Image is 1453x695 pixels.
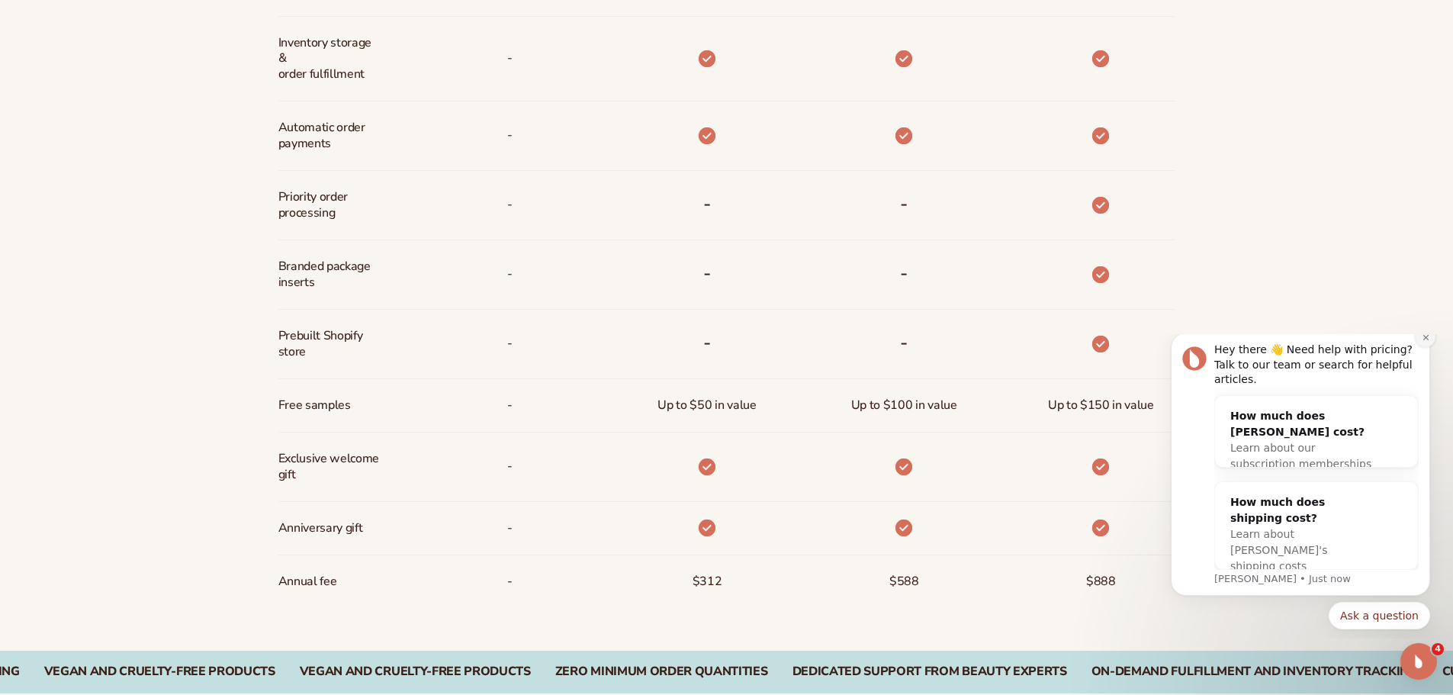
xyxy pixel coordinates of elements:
span: Inventory storage & order fulfillment [278,29,380,88]
b: - [703,330,711,355]
div: Message content [66,8,271,236]
div: Dedicated Support From Beauty Experts [792,664,1067,679]
iframe: Intercom live chat [1400,643,1437,680]
div: On-Demand Fulfillment and Inventory Tracking [1091,664,1418,679]
span: - [507,391,513,420]
p: - [507,44,513,72]
div: Vegan and Cruelty-Free Products [300,664,531,679]
span: Exclusive welcome gift [278,445,380,489]
span: Branded package inserts [278,253,380,297]
span: Up to $50 in value [657,391,756,420]
b: - [703,191,711,216]
b: - [900,330,908,355]
span: $588 [889,568,919,596]
span: - [507,260,513,288]
div: How much does shipping cost? [82,160,224,192]
span: - [507,568,513,596]
span: Annual fee [278,568,337,596]
span: Priority order processing [278,183,380,227]
div: How much does [PERSON_NAME] cost? [82,74,224,106]
span: - [507,330,513,358]
span: Learn about our subscription memberships [82,108,223,136]
span: Automatic order payments [278,114,380,158]
img: Profile image for Lee [34,12,59,37]
span: - [507,191,513,219]
span: Up to $100 in value [851,391,957,420]
span: - [507,452,513,481]
span: Up to $150 in value [1048,391,1154,420]
p: Message from Lee, sent Just now [66,238,271,252]
span: Free samples [278,391,351,420]
span: Prebuilt Shopify store [278,322,380,366]
div: How much does shipping cost?Learn about [PERSON_NAME]'s shipping costs [67,148,239,253]
span: - [507,121,513,150]
div: Hey there 👋 Need help with pricing? Talk to our team or search for helpful articles. [66,8,271,53]
b: - [703,261,711,285]
div: VEGAN AND CRUELTY-FREE PRODUCTS [44,664,275,679]
span: 4 [1432,643,1444,655]
span: - [507,514,513,542]
div: Quick reply options [23,268,282,295]
b: - [900,191,908,216]
div: How much does [PERSON_NAME] cost?Learn about our subscription memberships [67,62,239,150]
button: Quick reply: Ask a question [181,268,282,295]
iframe: Intercom notifications message [1148,334,1453,639]
span: Learn about [PERSON_NAME]'s shipping costs [82,194,179,238]
div: Zero Minimum Order QuantitieS [555,664,768,679]
span: Anniversary gift [278,514,363,542]
b: - [900,261,908,285]
span: $888 [1086,568,1116,596]
span: $312 [693,568,722,596]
